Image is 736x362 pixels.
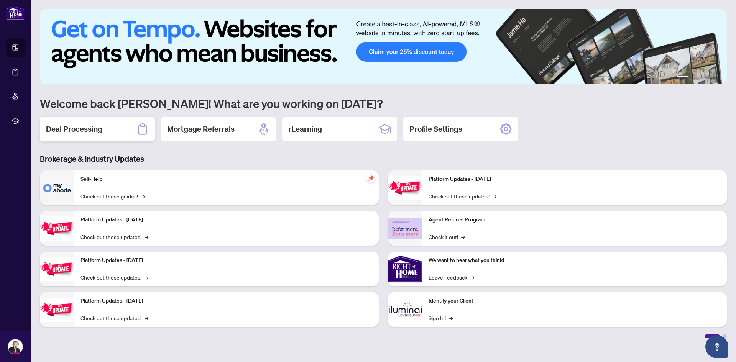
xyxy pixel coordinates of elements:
[80,175,373,183] p: Self-Help
[167,124,235,134] h2: Mortgage Referrals
[288,124,322,134] h2: rLearning
[704,76,707,79] button: 4
[429,256,721,265] p: We want to hear what you think!
[409,124,462,134] h2: Profile Settings
[80,233,148,241] a: Check out these updates!→
[80,297,373,305] p: Platform Updates - [DATE]
[6,6,25,20] img: logo
[40,257,74,281] img: Platform Updates - July 21, 2025
[366,174,376,183] span: pushpin
[46,124,102,134] h2: Deal Processing
[80,314,148,322] a: Check out these updates!→
[470,273,474,282] span: →
[429,297,721,305] p: Identify your Client
[40,9,727,84] img: Slide 0
[40,298,74,322] img: Platform Updates - July 8, 2025
[493,192,496,200] span: →
[449,314,453,322] span: →
[40,216,74,241] img: Platform Updates - September 16, 2025
[145,273,148,282] span: →
[80,273,148,282] a: Check out these updates!→
[429,192,496,200] a: Check out these updates!→
[705,335,728,358] button: Open asap
[429,233,465,241] a: Check it out!→
[698,76,701,79] button: 3
[145,233,148,241] span: →
[40,154,727,164] h3: Brokerage & Industry Updates
[388,218,422,239] img: Agent Referral Program
[676,76,688,79] button: 1
[80,192,145,200] a: Check out these guides!→
[461,233,465,241] span: →
[40,96,727,111] h1: Welcome back [PERSON_NAME]! What are you working on [DATE]?
[429,314,453,322] a: Sign In!→
[388,252,422,286] img: We want to hear what you think!
[429,175,721,183] p: Platform Updates - [DATE]
[429,273,474,282] a: Leave Feedback→
[692,76,695,79] button: 2
[8,339,23,354] img: Profile Icon
[80,216,373,224] p: Platform Updates - [DATE]
[80,256,373,265] p: Platform Updates - [DATE]
[710,76,713,79] button: 5
[388,292,422,327] img: Identify your Client
[388,176,422,200] img: Platform Updates - June 23, 2025
[141,192,145,200] span: →
[716,76,719,79] button: 6
[429,216,721,224] p: Agent Referral Program
[40,170,74,205] img: Self-Help
[145,314,148,322] span: →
